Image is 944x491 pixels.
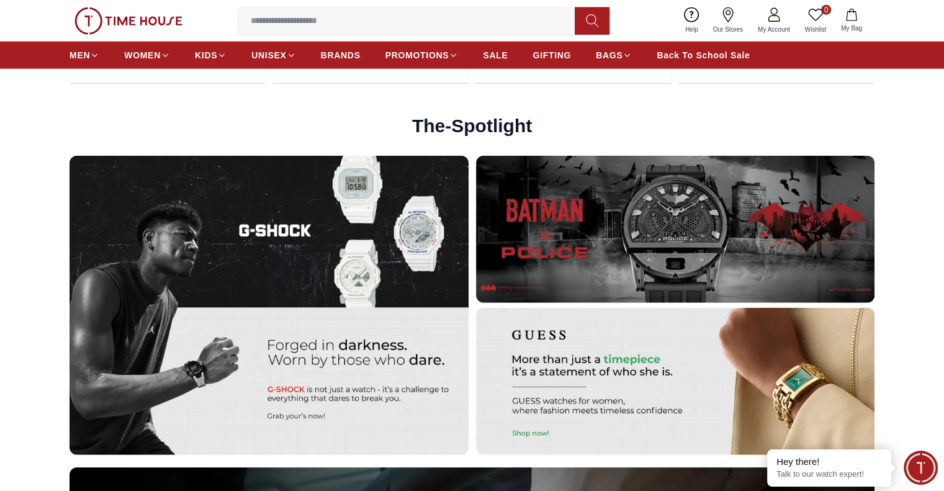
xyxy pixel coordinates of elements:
span: Wishlist [800,25,831,34]
span: GIFTING [533,49,571,61]
span: Our Stores [708,25,748,34]
a: GIFTING [533,44,571,66]
img: First Banner [70,156,469,456]
img: Banner 3 [476,308,875,455]
span: SALE [483,49,508,61]
span: 0 [821,5,831,15]
span: MEN [70,49,90,61]
a: Back To School Sale [657,44,750,66]
span: BAGS [596,49,623,61]
img: ... [74,7,182,35]
span: My Account [753,25,795,34]
a: BRANDS [321,44,361,66]
img: Banner 2 [476,156,875,303]
a: BAGS [596,44,632,66]
span: WOMEN [124,49,161,61]
span: PROMOTIONS [385,49,449,61]
a: SALE [483,44,508,66]
span: UNISEX [251,49,286,61]
span: My Bag [836,24,867,33]
a: PROMOTIONS [385,44,459,66]
a: KIDS [195,44,227,66]
button: My Bag [834,6,870,35]
h2: The-Spotlight [412,115,532,137]
span: Help [680,25,703,34]
span: KIDS [195,49,217,61]
a: MEN [70,44,99,66]
div: Chat Widget [904,451,938,485]
a: Help [678,5,706,37]
a: 0Wishlist [798,5,834,37]
span: BRANDS [321,49,361,61]
a: WOMEN [124,44,170,66]
p: Talk to our watch expert! [776,469,882,480]
span: Back To School Sale [657,49,750,61]
a: Our Stores [706,5,750,37]
a: UNISEX [251,44,295,66]
div: Hey there! [776,456,882,468]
